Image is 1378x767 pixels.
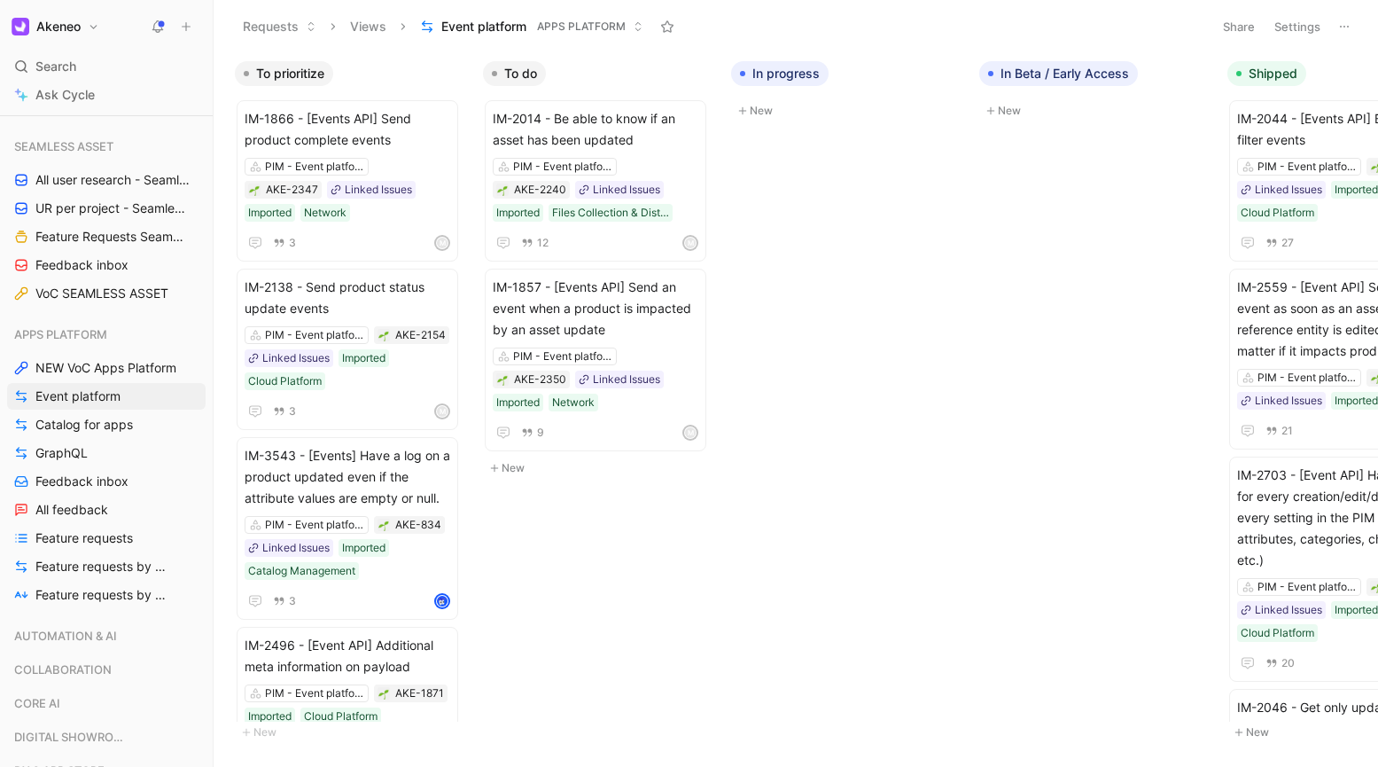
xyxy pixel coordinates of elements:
[256,65,324,82] span: To prioritize
[7,690,206,722] div: CORE AI
[7,622,206,649] div: AUTOMATION & AI
[289,406,296,417] span: 3
[342,539,385,557] div: Imported
[7,14,104,39] button: AkeneoAkeneo
[235,722,469,743] button: New
[269,591,300,611] button: 3
[35,200,190,217] span: UR per project - Seamless assets ([PERSON_NAME])
[1262,233,1297,253] button: 27
[342,13,394,40] button: Views
[496,373,509,386] button: 🌱
[265,326,364,344] div: PIM - Event platform
[1257,369,1357,387] div: PIM - Event platform
[14,728,132,746] span: DIGITAL SHOWROOM
[7,724,206,750] div: DIGITAL SHOWROOM
[493,277,698,340] span: IM-1857 - [Events API] Send an event when a product is impacted by an asset update
[7,321,206,608] div: APPS PLATFORMNEW VoC Apps PlatformEvent platformCatalog for appsGraphQLFeedback inboxAll feedback...
[493,108,698,151] span: IM-2014 - Be able to know if an asset has been updated
[289,238,296,248] span: 3
[262,349,330,367] div: Linked Issues
[35,529,133,547] span: Feature requests
[7,280,206,307] a: VoC SEAMLESS ASSET
[518,423,548,442] button: 9
[237,100,458,262] a: IM-1866 - [Events API] Send product complete eventsPIM - Event platformLinked IssuesImportedNetwo...
[504,65,537,82] span: To do
[1335,181,1378,199] div: Imported
[552,394,595,411] div: Network
[1255,601,1322,619] div: Linked Issues
[1241,204,1314,222] div: Cloud Platform
[1249,65,1297,82] span: Shipped
[7,497,206,523] a: All feedback
[1255,392,1322,410] div: Linked Issues
[1266,14,1328,39] button: Settings
[245,277,450,319] span: IM-2138 - Send product status update events
[496,184,509,196] button: 🌱
[35,256,128,274] span: Feedback inbox
[593,371,660,388] div: Linked Issues
[1335,601,1378,619] div: Imported
[249,185,260,196] img: 🌱
[1262,421,1296,441] button: 21
[35,444,88,462] span: GraphQL
[35,416,133,434] span: Catalog for apps
[7,167,206,193] a: All user research - Seamless Asset ([PERSON_NAME])
[35,387,121,405] span: Event platform
[248,204,292,222] div: Imported
[731,100,965,121] button: New
[514,371,566,388] div: AKE-2350
[7,724,206,755] div: DIGITAL SHOWROOM
[237,627,458,765] a: IM-2496 - [Event API] Additional meta information on payloadPIM - Event platformImportedCloud Pla...
[304,708,378,725] div: Cloud Platform
[1262,654,1298,673] button: 20
[724,53,972,130] div: In progressNew
[684,237,697,249] div: M
[1215,14,1263,39] button: Share
[7,133,206,307] div: SEAMLESS ASSETAll user research - Seamless Asset ([PERSON_NAME])UR per project - Seamless assets ...
[441,18,526,35] span: Event platform
[514,181,566,199] div: AKE-2240
[304,204,346,222] div: Network
[972,53,1220,130] div: In Beta / Early AccessNew
[1257,578,1357,596] div: PIM - Event platform
[35,56,76,77] span: Search
[14,137,113,155] span: SEAMLESS ASSET
[378,519,390,531] button: 🌱
[265,158,364,176] div: PIM - Event platform
[35,171,190,189] span: All user research - Seamless Asset ([PERSON_NAME])
[245,445,450,509] span: IM-3543 - [Events] Have a log on a product updated even if the attribute values are empty or null.
[552,204,669,222] div: Files Collection & Distribution
[248,708,292,725] div: Imported
[436,237,448,249] div: M
[265,685,364,702] div: PIM - Event platform
[412,13,651,40] button: Event platformAPPS PLATFORM
[289,596,296,607] span: 3
[378,520,389,531] img: 🌱
[378,329,390,341] button: 🌱
[593,181,660,199] div: Linked Issues
[35,84,95,106] span: Ask Cycle
[483,458,717,479] button: New
[269,402,300,421] button: 3
[1227,61,1306,86] button: Shipped
[497,375,508,386] img: 🌱
[1000,65,1129,82] span: In Beta / Early Access
[7,223,206,250] a: Feature Requests Seamless Assets
[378,689,389,700] img: 🌱
[483,61,546,86] button: To do
[7,53,206,80] div: Search
[228,53,476,752] div: To prioritizeNew
[378,687,390,700] button: 🌱
[513,158,612,176] div: PIM - Event platform
[7,440,206,466] a: GraphQL
[7,690,206,716] div: CORE AI
[1281,426,1293,436] span: 21
[235,61,333,86] button: To prioritize
[395,326,446,344] div: AKE-2154
[7,133,206,160] div: SEAMLESS ASSET
[35,586,167,604] span: Feature requests by feature
[537,427,544,438] span: 9
[7,383,206,410] a: Event platform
